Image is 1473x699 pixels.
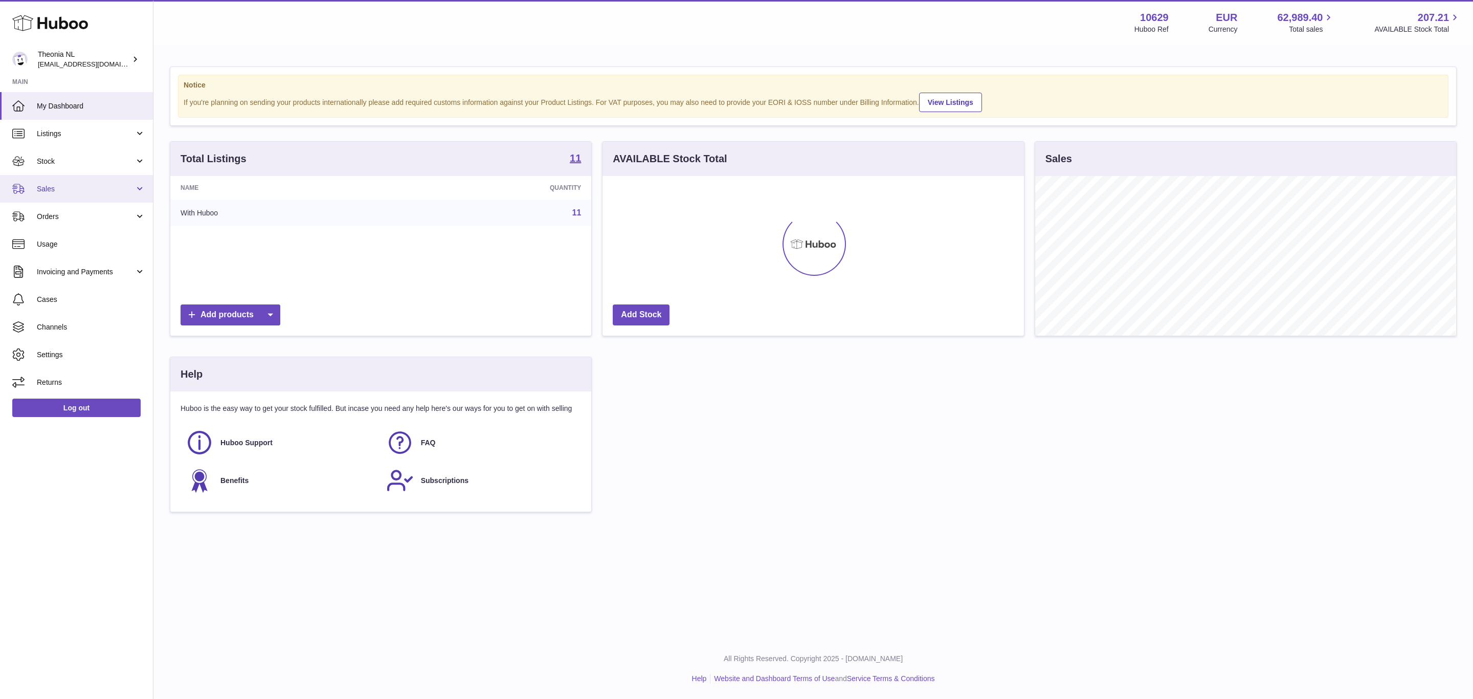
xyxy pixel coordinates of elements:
span: Benefits [220,476,249,486]
a: 11 [572,208,582,217]
span: Huboo Support [220,438,273,448]
a: Service Terms & Conditions [847,674,935,683]
a: Add Stock [613,304,669,325]
a: 207.21 AVAILABLE Stock Total [1374,11,1461,34]
h3: Help [181,367,203,381]
span: [EMAIL_ADDRESS][DOMAIN_NAME] [38,60,150,68]
a: View Listings [919,93,982,112]
span: Listings [37,129,135,139]
a: Benefits [186,467,376,494]
span: Channels [37,322,145,332]
div: If you're planning on sending your products internationally please add required customs informati... [184,91,1443,112]
span: FAQ [421,438,436,448]
span: Usage [37,239,145,249]
li: and [710,674,934,684]
span: Sales [37,184,135,194]
th: Quantity [392,176,591,200]
a: Huboo Support [186,429,376,456]
div: Theonia NL [38,50,130,69]
span: Returns [37,378,145,387]
a: Subscriptions [386,467,576,494]
th: Name [170,176,392,200]
a: Help [692,674,707,683]
span: 62,989.40 [1277,11,1323,25]
span: AVAILABLE Stock Total [1374,25,1461,34]
img: info@wholesomegoods.eu [12,52,28,67]
span: Subscriptions [421,476,468,486]
span: Cases [37,295,145,304]
h3: Total Listings [181,152,247,166]
span: Orders [37,212,135,222]
strong: EUR [1216,11,1237,25]
p: All Rights Reserved. Copyright 2025 - [DOMAIN_NAME] [162,654,1465,664]
strong: 11 [570,153,581,163]
span: 207.21 [1418,11,1449,25]
h3: Sales [1045,152,1072,166]
h3: AVAILABLE Stock Total [613,152,727,166]
a: 62,989.40 Total sales [1277,11,1334,34]
span: Settings [37,350,145,360]
div: Currency [1209,25,1238,34]
a: Log out [12,399,141,417]
strong: Notice [184,80,1443,90]
a: Add products [181,304,280,325]
span: Total sales [1289,25,1334,34]
strong: 10629 [1140,11,1169,25]
span: My Dashboard [37,101,145,111]
td: With Huboo [170,200,392,226]
a: FAQ [386,429,576,456]
p: Huboo is the easy way to get your stock fulfilled. But incase you need any help here's our ways f... [181,404,581,413]
div: Huboo Ref [1134,25,1169,34]
a: Website and Dashboard Terms of Use [714,674,835,683]
span: Invoicing and Payments [37,267,135,277]
span: Stock [37,157,135,166]
a: 11 [570,153,581,165]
